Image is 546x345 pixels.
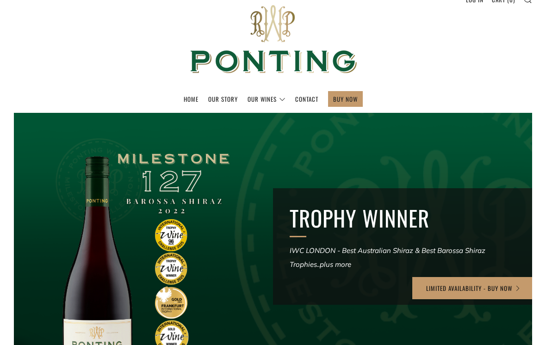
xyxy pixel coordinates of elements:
a: LIMITED AVAILABILITY - BUY NOW [412,277,535,299]
a: Home [184,92,199,106]
a: Our Story [208,92,238,106]
em: IWC LONDON - Best Australian Shiraz & Best Barossa Shiraz Trophies..plus more [290,246,485,269]
a: Contact [295,92,318,106]
a: Our Wines [248,92,285,106]
a: BUY NOW [333,92,358,106]
h2: TROPHY WINNER [290,205,515,232]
